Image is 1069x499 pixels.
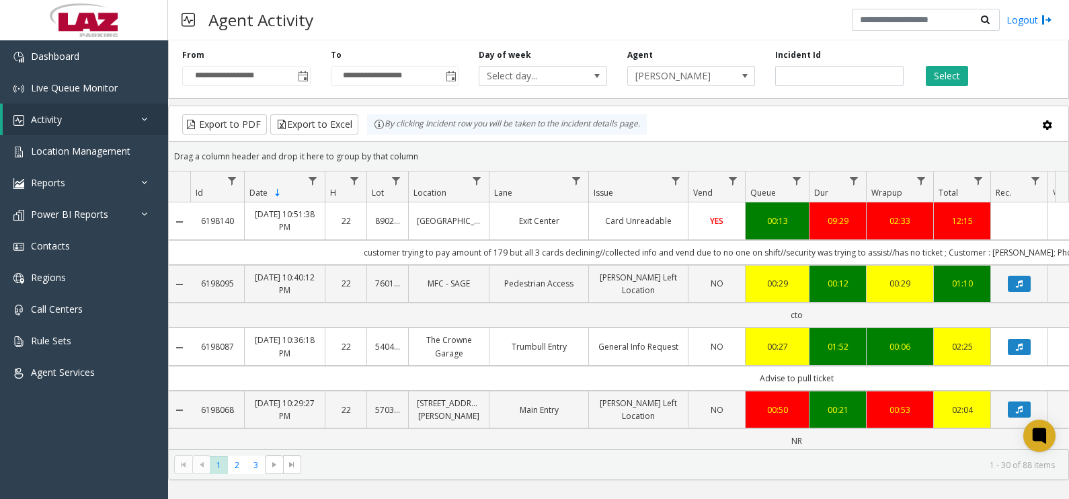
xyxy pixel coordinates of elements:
[375,277,400,290] a: 760172
[871,187,902,198] span: Wrapup
[697,404,737,416] a: NO
[169,171,1068,449] div: Data table
[198,277,236,290] a: 6198095
[693,187,713,198] span: Vend
[667,171,685,190] a: Issue Filter Menu
[13,273,24,284] img: 'icon'
[333,404,358,416] a: 22
[417,397,481,422] a: [STREET_ADDRESS][PERSON_NAME]
[372,187,384,198] span: Lot
[182,49,204,61] label: From
[942,215,982,227] div: 12:15
[374,119,385,130] img: infoIcon.svg
[754,340,801,353] a: 00:27
[494,187,512,198] span: Lane
[169,279,190,290] a: Collapse Details
[697,340,737,353] a: NO
[228,456,246,474] span: Page 2
[13,83,24,94] img: 'icon'
[331,49,342,61] label: To
[367,114,647,135] div: By clicking Incident row you will be taken to the incident details page.
[169,145,1068,168] div: Drag a column header and drop it here to group by that column
[413,187,446,198] span: Location
[818,277,858,290] div: 00:12
[479,49,531,61] label: Day of week
[875,340,925,353] a: 00:06
[198,404,236,416] a: 6198068
[253,397,317,422] a: [DATE] 10:29:27 PM
[1027,171,1045,190] a: Rec. Filter Menu
[375,340,400,353] a: 540410
[375,404,400,416] a: 570308
[597,397,680,422] a: [PERSON_NAME] Left Location
[875,404,925,416] a: 00:53
[31,113,62,126] span: Activity
[247,456,265,474] span: Page 3
[498,277,580,290] a: Pedestrian Access
[942,277,982,290] div: 01:10
[417,215,481,227] a: [GEOGRAPHIC_DATA]
[875,215,925,227] a: 02:33
[31,239,70,252] span: Contacts
[468,171,486,190] a: Location Filter Menu
[295,67,310,85] span: Toggle popup
[253,334,317,359] a: [DATE] 10:36:18 PM
[13,115,24,126] img: 'icon'
[912,171,931,190] a: Wrapup Filter Menu
[304,171,322,190] a: Date Filter Menu
[710,215,723,227] span: YES
[210,456,228,474] span: Page 1
[594,187,613,198] span: Issue
[788,171,806,190] a: Queue Filter Menu
[249,187,268,198] span: Date
[711,341,723,352] span: NO
[31,208,108,221] span: Power BI Reports
[875,277,925,290] a: 00:29
[13,336,24,347] img: 'icon'
[31,303,83,315] span: Call Centers
[31,334,71,347] span: Rule Sets
[996,187,1011,198] span: Rec.
[498,215,580,227] a: Exit Center
[754,277,801,290] a: 00:29
[169,342,190,353] a: Collapse Details
[697,215,737,227] a: YES
[387,171,405,190] a: Lot Filter Menu
[169,405,190,416] a: Collapse Details
[223,171,241,190] a: Id Filter Menu
[939,187,958,198] span: Total
[13,210,24,221] img: 'icon'
[942,340,982,353] div: 02:25
[13,178,24,189] img: 'icon'
[169,217,190,227] a: Collapse Details
[818,404,858,416] a: 00:21
[711,278,723,289] span: NO
[969,171,988,190] a: Total Filter Menu
[417,277,481,290] a: MFC - SAGE
[286,459,297,470] span: Go to the last page
[13,305,24,315] img: 'icon'
[333,215,358,227] a: 22
[3,104,168,135] a: Activity
[775,49,821,61] label: Incident Id
[31,271,66,284] span: Regions
[597,340,680,353] a: General Info Request
[31,366,95,379] span: Agent Services
[283,455,301,474] span: Go to the last page
[13,52,24,63] img: 'icon'
[597,271,680,297] a: [PERSON_NAME] Left Location
[845,171,863,190] a: Dur Filter Menu
[198,215,236,227] a: 6198140
[31,50,79,63] span: Dashboard
[272,188,283,198] span: Sortable
[31,81,118,94] span: Live Queue Monitor
[750,187,776,198] span: Queue
[182,3,195,36] img: pageIcon
[942,404,982,416] a: 02:04
[818,340,858,353] a: 01:52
